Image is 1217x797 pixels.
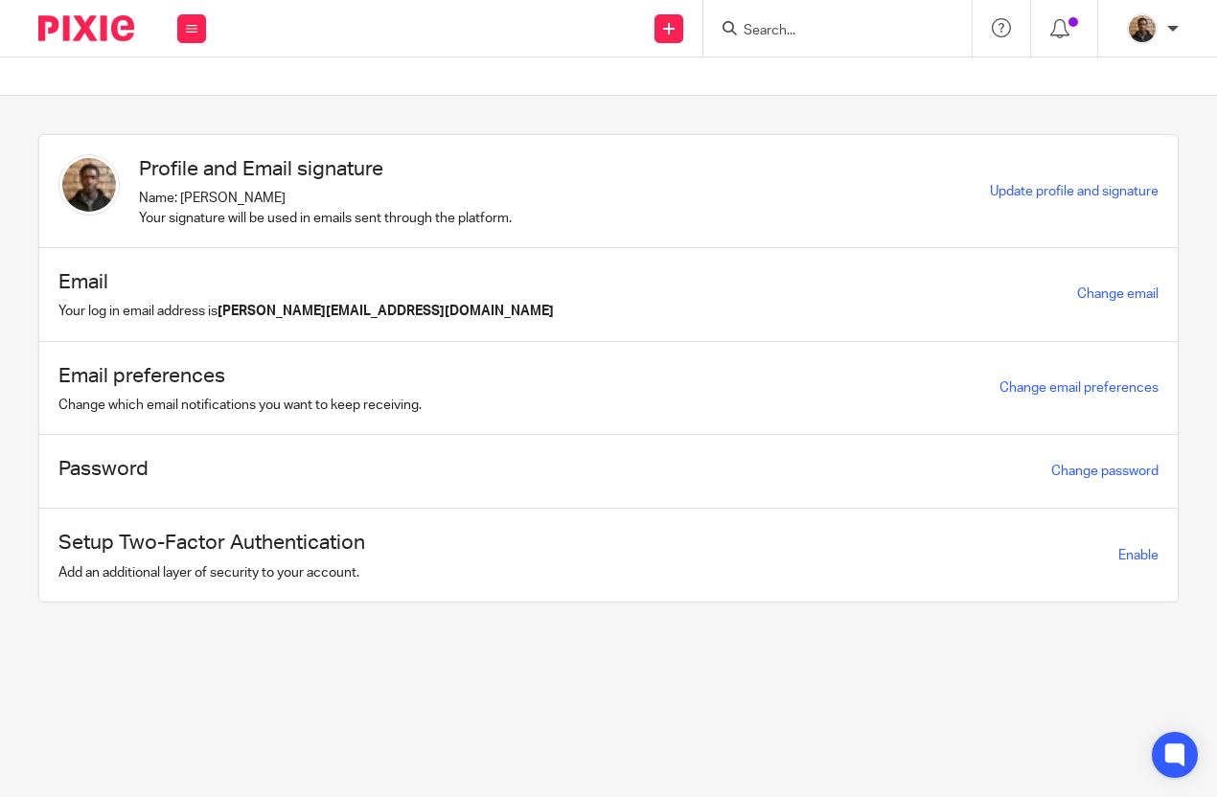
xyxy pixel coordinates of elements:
img: WhatsApp%20Image%202025-04-23%20.jpg [58,154,120,216]
h1: Profile and Email signature [139,154,512,184]
a: Change email [1077,287,1159,301]
h1: Setup Two-Factor Authentication [58,528,365,558]
p: Change which email notifications you want to keep receiving. [58,396,422,415]
img: Pixie [38,15,134,41]
h1: Password [58,454,149,484]
input: Search [742,23,914,40]
img: WhatsApp%20Image%202025-04-23%20.jpg [1127,13,1158,44]
p: Your log in email address is [58,302,554,321]
a: Change password [1051,465,1159,478]
h1: Email [58,267,554,297]
span: Enable [1118,549,1159,562]
b: [PERSON_NAME][EMAIL_ADDRESS][DOMAIN_NAME] [218,305,554,318]
a: Update profile and signature [990,185,1159,198]
h1: Email preferences [58,361,422,391]
p: Name: [PERSON_NAME] Your signature will be used in emails sent through the platform. [139,189,512,228]
a: Change email preferences [999,381,1159,395]
p: Add an additional layer of security to your account. [58,563,365,582]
